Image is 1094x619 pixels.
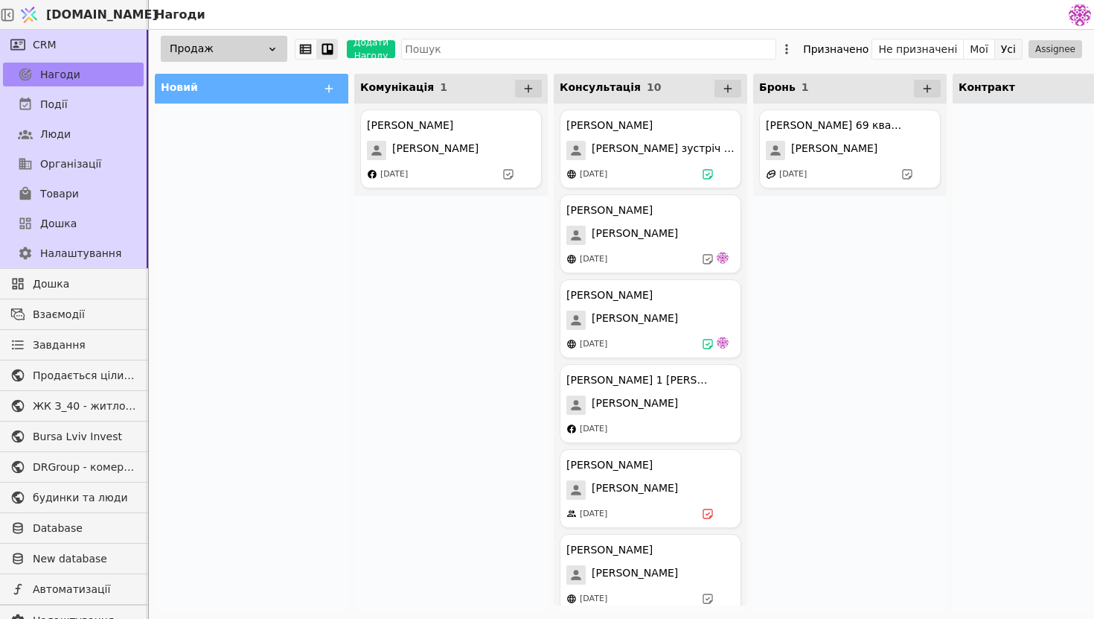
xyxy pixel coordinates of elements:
[3,92,144,116] a: Події
[392,141,479,160] span: [PERSON_NAME]
[40,67,80,83] span: Нагоди
[592,226,678,245] span: [PERSON_NAME]
[3,577,144,601] a: Автоматизації
[161,81,198,93] span: Новий
[3,455,144,479] a: DRGroup - комерційна нерухоомість
[592,311,678,330] span: [PERSON_NAME]
[566,509,577,519] img: people.svg
[3,33,144,57] a: CRM
[440,81,447,93] span: 1
[766,118,907,133] div: [PERSON_NAME] 69 квартира
[3,516,144,540] a: Database
[3,63,144,86] a: Нагоди
[995,39,1022,60] button: Усі
[40,127,71,142] span: Люди
[566,203,653,218] div: [PERSON_NAME]
[560,109,741,188] div: [PERSON_NAME][PERSON_NAME] зустріч 13.08[DATE]
[33,551,136,567] span: New database
[566,169,577,180] img: online-store.svg
[380,168,408,181] div: [DATE]
[566,594,577,604] img: online-store.svg
[580,168,607,181] div: [DATE]
[580,508,607,521] div: [DATE]
[367,169,377,180] img: facebook.svg
[18,1,40,29] img: Logo
[3,122,144,146] a: Люди
[40,246,121,261] span: Налаштування
[40,156,101,172] span: Організації
[360,81,434,93] span: Комунікація
[872,39,964,60] button: Не призначені
[964,39,995,60] button: Мої
[759,109,941,188] div: [PERSON_NAME] 69 квартира[PERSON_NAME][DATE]
[560,364,741,443] div: [PERSON_NAME] 1 [PERSON_NAME][PERSON_NAME][DATE]
[566,424,577,434] img: facebook.svg
[1069,4,1091,26] img: 137b5da8a4f5046b86490006a8dec47a
[779,168,807,181] div: [DATE]
[33,582,136,597] span: Автоматизації
[592,480,678,500] span: [PERSON_NAME]
[40,186,79,202] span: Товари
[592,141,735,160] span: [PERSON_NAME] зустріч 13.08
[33,429,136,445] span: Bursa Lviv Invest
[347,40,395,58] button: Додати Нагоду
[717,337,729,349] img: de
[592,565,678,585] span: [PERSON_NAME]
[33,37,57,53] span: CRM
[360,109,542,188] div: [PERSON_NAME][PERSON_NAME][DATE]
[3,272,144,296] a: Дошка
[46,6,158,24] span: [DOMAIN_NAME]
[802,81,809,93] span: 1
[3,333,144,357] a: Завдання
[15,1,149,29] a: [DOMAIN_NAME]
[3,241,144,265] a: Налаштування
[766,169,776,180] img: affiliate-program.svg
[560,534,741,613] div: [PERSON_NAME][PERSON_NAME][DATE]
[33,460,136,475] span: DRGroup - комерційна нерухоомість
[759,81,796,93] span: Бронь
[33,521,136,536] span: Database
[803,39,869,60] div: Призначено
[33,307,136,323] span: Взаємодії
[33,368,136,384] span: Продається цілий будинок [PERSON_NAME] нерухомість
[367,118,453,133] div: [PERSON_NAME]
[791,141,877,160] span: [PERSON_NAME]
[580,338,607,351] div: [DATE]
[647,81,661,93] span: 10
[3,182,144,206] a: Товари
[560,449,741,528] div: [PERSON_NAME][PERSON_NAME][DATE]
[566,288,653,303] div: [PERSON_NAME]
[338,40,395,58] a: Додати Нагоду
[580,253,607,266] div: [DATE]
[566,457,653,473] div: [PERSON_NAME]
[566,118,653,133] div: [PERSON_NAME]
[959,81,1015,93] span: Контракт
[3,364,144,387] a: Продається цілий будинок [PERSON_NAME] нерухомість
[40,97,68,112] span: Події
[560,81,641,93] span: Консультація
[3,486,144,510] a: будинки та люди
[566,254,577,264] img: online-store.svg
[33,276,136,292] span: Дошка
[566,339,577,349] img: online-store.svg
[33,490,136,506] span: будинки та люди
[1029,40,1082,58] button: Assignee
[566,542,653,558] div: [PERSON_NAME]
[3,547,144,571] a: New database
[717,252,729,264] img: de
[401,39,776,60] input: Пошук
[560,279,741,358] div: [PERSON_NAME][PERSON_NAME][DATE]de
[592,396,678,415] span: [PERSON_NAME]
[3,425,144,448] a: Bursa Lviv Invest
[566,372,708,388] div: [PERSON_NAME] 1 [PERSON_NAME]
[3,212,144,235] a: Дошка
[560,194,741,273] div: [PERSON_NAME][PERSON_NAME][DATE]de
[161,36,287,62] div: Продаж
[33,399,136,414] span: ЖК З_40 - житлова та комерційна нерухомість класу Преміум
[580,593,607,606] div: [DATE]
[149,6,205,24] h2: Нагоди
[3,152,144,176] a: Організації
[33,337,86,353] span: Завдання
[3,394,144,418] a: ЖК З_40 - житлова та комерційна нерухомість класу Преміум
[3,302,144,326] a: Взаємодії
